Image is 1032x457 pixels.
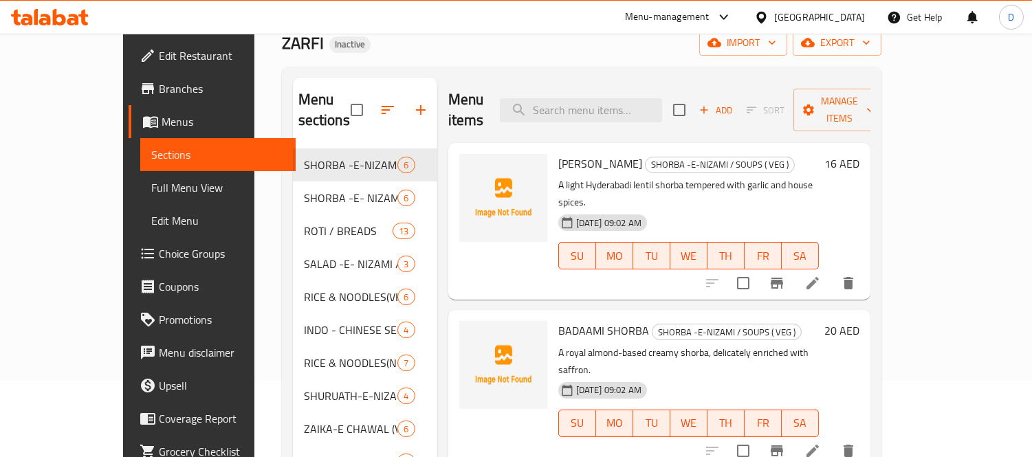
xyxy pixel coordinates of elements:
div: Inactive [329,36,371,53]
span: Edit Menu [151,212,285,229]
span: SA [787,246,813,266]
span: Menus [162,113,285,130]
div: SHORBA -E- NIZAMI / SOUPS ( NON -VEG )6 [293,181,437,214]
div: SHORBA -E-NIZAMI / SOUPS ( VEG ) [645,157,795,173]
button: Add [694,100,738,121]
span: SA [787,413,813,433]
div: RICE & NOODLES(NON VEG) - INDO - CHINESE [304,355,398,371]
div: items [397,157,415,173]
span: Add item [694,100,738,121]
h2: Menu sections [298,89,351,131]
div: items [397,289,415,305]
a: Menu disclaimer [129,336,296,369]
span: Branches [159,80,285,97]
div: items [397,355,415,371]
span: ZAIKA-E CHAWAL (VEG MAINCOURSE) [304,421,398,437]
span: SHORBA -E-NIZAMI / SOUPS ( VEG ) [652,324,801,340]
div: SHORBA -E-NIZAMI / SOUPS ( VEG )6 [293,148,437,181]
span: FR [750,246,776,266]
button: export [793,30,881,56]
button: Add section [404,93,437,126]
span: SU [564,413,591,433]
span: Select section first [738,100,793,121]
button: WE [670,242,707,269]
div: SHURUATH-E-NIZAMI / VEG STARTERS4 [293,379,437,412]
span: SHORBA -E-NIZAMI / SOUPS ( VEG ) [646,157,794,172]
span: [DATE] 09:02 AM [571,383,647,397]
span: TH [713,413,739,433]
div: INDO - CHINESE SEAFOOD STARTERS ( DRY / WET )4 [293,313,437,346]
a: Edit menu item [804,275,821,291]
button: TH [707,242,745,269]
div: items [397,421,415,437]
span: Promotions [159,311,285,328]
h6: 20 AED [824,321,859,340]
a: Coupons [129,270,296,303]
span: Select section [665,96,694,124]
a: Branches [129,72,296,105]
div: ZAIKA-E CHAWAL (VEG MAINCOURSE)6 [293,412,437,445]
button: MO [596,242,633,269]
div: items [397,322,415,338]
span: WE [676,246,702,266]
span: Menu disclaimer [159,344,285,361]
a: Choice Groups [129,237,296,270]
span: 6 [398,423,414,436]
img: BADAAMI SHORBA [459,321,547,409]
span: SALAD -E- NIZAMI / SALADS [304,256,398,272]
span: Sections [151,146,285,163]
span: SHURUATH-E-NIZAMI / VEG STARTERS [304,388,398,404]
button: FR [745,410,782,437]
div: SALAD -E- NIZAMI / SALADS3 [293,247,437,280]
span: Inactive [329,38,371,50]
span: [DATE] 09:02 AM [571,216,647,230]
div: items [397,256,415,272]
button: import [699,30,787,56]
div: RICE & NOODLES(NON VEG) - INDO - CHINESE7 [293,346,437,379]
span: Choice Groups [159,245,285,262]
span: 6 [398,159,414,172]
span: Add [697,102,734,118]
div: items [397,190,415,206]
input: search [500,98,662,122]
a: Menus [129,105,296,138]
a: Upsell [129,369,296,402]
span: import [710,34,776,52]
a: Coverage Report [129,402,296,435]
span: Coverage Report [159,410,285,427]
span: 4 [398,390,414,403]
p: A royal almond-based creamy shorba, delicately enriched with saffron. [558,344,819,379]
button: SU [558,410,596,437]
span: TH [713,246,739,266]
span: export [804,34,870,52]
span: BADAAMI SHORBA [558,320,649,341]
span: 4 [398,324,414,337]
a: Full Menu View [140,171,296,204]
div: items [393,223,415,239]
a: Sections [140,138,296,171]
div: ROTI / BREADS [304,223,393,239]
div: RICE & NOODLES(VEG) /INDO - CHINESE6 [293,280,437,313]
span: Sort sections [371,93,404,126]
span: INDO - CHINESE SEAFOOD STARTERS ( DRY / WET ) [304,322,398,338]
span: Select all sections [342,96,371,124]
a: Edit Restaurant [129,39,296,72]
button: TU [633,242,670,269]
span: RICE & NOODLES(VEG) /INDO - CHINESE [304,289,398,305]
span: SHORBA -E- NIZAMI / SOUPS ( NON -VEG ) [304,190,398,206]
img: DAL SHORBA [459,154,547,242]
span: Edit Restaurant [159,47,285,64]
span: [PERSON_NAME] [558,153,642,174]
button: Branch-specific-item [760,267,793,300]
p: A light Hyderabadi lentil shorba tempered with garlic and house spices. [558,177,819,211]
div: SHORBA -E-NIZAMI / SOUPS ( VEG ) [304,157,398,173]
button: MO [596,410,633,437]
button: SA [782,242,819,269]
span: Coupons [159,278,285,295]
